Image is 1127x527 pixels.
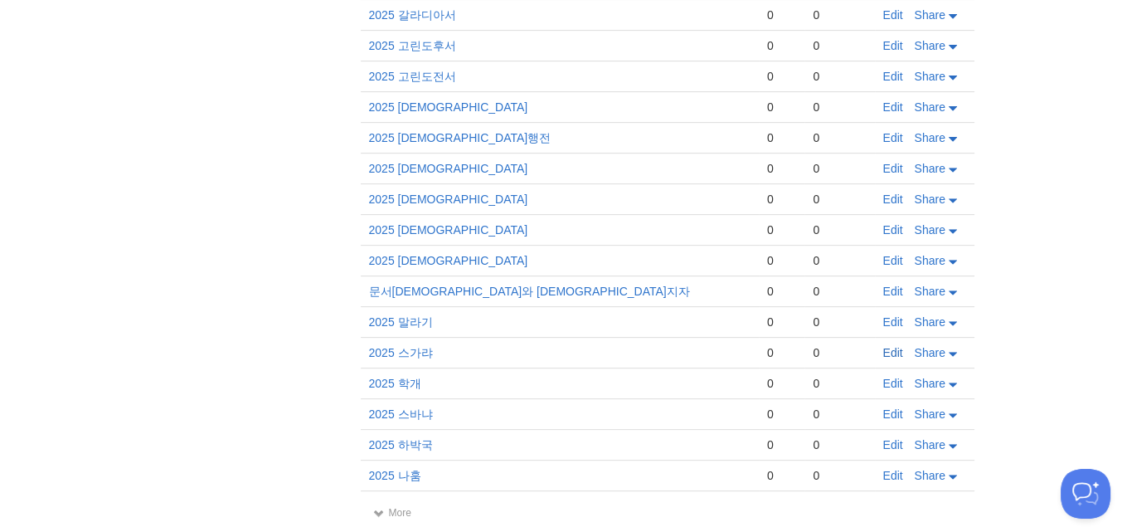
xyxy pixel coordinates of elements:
[813,7,866,22] div: 0
[813,222,866,237] div: 0
[369,100,528,114] a: 2025 [DEMOGRAPHIC_DATA]
[373,507,411,519] a: More
[767,284,796,299] div: 0
[767,345,796,360] div: 0
[767,38,796,53] div: 0
[915,469,945,482] span: Share
[369,193,528,206] a: 2025 [DEMOGRAPHIC_DATA]
[883,346,903,359] a: Edit
[767,437,796,452] div: 0
[915,70,945,83] span: Share
[883,469,903,482] a: Edit
[369,346,433,359] a: 2025 스가랴
[883,377,903,390] a: Edit
[883,100,903,114] a: Edit
[767,222,796,237] div: 0
[915,8,945,22] span: Share
[767,69,796,84] div: 0
[369,315,433,329] a: 2025 말라기
[883,285,903,298] a: Edit
[767,407,796,422] div: 0
[883,438,903,451] a: Edit
[883,315,903,329] a: Edit
[767,130,796,145] div: 0
[915,223,945,237] span: Share
[767,468,796,483] div: 0
[915,100,945,114] span: Share
[369,469,421,482] a: 2025 나훔
[767,253,796,268] div: 0
[369,162,528,175] a: 2025 [DEMOGRAPHIC_DATA]
[813,69,866,84] div: 0
[883,223,903,237] a: Edit
[813,284,866,299] div: 0
[915,315,945,329] span: Share
[369,131,551,144] a: 2025 [DEMOGRAPHIC_DATA]행전
[369,407,433,421] a: 2025 스바냐
[767,376,796,391] div: 0
[883,407,903,421] a: Edit
[915,131,945,144] span: Share
[883,131,903,144] a: Edit
[813,345,866,360] div: 0
[369,39,456,52] a: 2025 고린도후서
[369,223,528,237] a: 2025 [DEMOGRAPHIC_DATA]
[369,254,528,267] a: 2025 [DEMOGRAPHIC_DATA]
[369,438,433,451] a: 2025 하박국
[1061,469,1110,519] iframe: Help Scout Beacon - Open
[767,100,796,115] div: 0
[813,161,866,176] div: 0
[369,8,456,22] a: 2025 갈라디아서
[369,285,690,298] a: 문서[DEMOGRAPHIC_DATA]와 [DEMOGRAPHIC_DATA]지자
[813,376,866,391] div: 0
[915,407,945,421] span: Share
[915,162,945,175] span: Share
[369,377,421,390] a: 2025 학개
[915,285,945,298] span: Share
[813,437,866,452] div: 0
[813,407,866,422] div: 0
[915,39,945,52] span: Share
[883,8,903,22] a: Edit
[915,193,945,206] span: Share
[813,130,866,145] div: 0
[915,254,945,267] span: Share
[883,70,903,83] a: Edit
[767,192,796,207] div: 0
[369,70,456,83] a: 2025 고린도전서
[813,100,866,115] div: 0
[813,315,866,329] div: 0
[813,192,866,207] div: 0
[883,39,903,52] a: Edit
[883,193,903,206] a: Edit
[813,38,866,53] div: 0
[813,468,866,483] div: 0
[883,254,903,267] a: Edit
[767,315,796,329] div: 0
[813,253,866,268] div: 0
[767,7,796,22] div: 0
[767,161,796,176] div: 0
[883,162,903,175] a: Edit
[915,377,945,390] span: Share
[915,346,945,359] span: Share
[915,438,945,451] span: Share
